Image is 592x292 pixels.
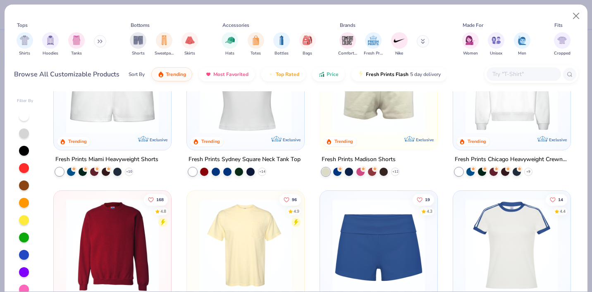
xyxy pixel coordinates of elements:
[225,36,235,45] img: Hats Image
[427,208,432,214] div: 4.3
[19,50,30,57] span: Shirts
[248,32,264,57] div: filter for Totes
[367,34,380,47] img: Fresh Prints Image
[488,32,504,57] div: filter for Unisex
[68,32,85,57] button: filter button
[558,197,563,202] span: 14
[492,69,555,79] input: Try "T-Shirt"
[292,197,297,202] span: 96
[518,36,527,45] img: Men Image
[465,36,475,45] img: Women Image
[463,50,478,57] span: Women
[155,32,174,57] button: filter button
[273,32,290,57] button: filter button
[351,67,447,81] button: Fresh Prints Flash5 day delivery
[130,32,146,57] button: filter button
[131,21,150,29] div: Bottoms
[275,50,289,57] span: Bottles
[299,32,316,57] div: filter for Bags
[554,21,563,29] div: Fits
[518,50,526,57] span: Men
[312,67,345,81] button: Price
[410,70,441,79] span: 5 day delivery
[392,169,398,174] span: + 12
[514,32,530,57] button: filter button
[129,71,145,78] div: Sort By
[429,199,530,292] img: 2b7564bd-f87b-4f7f-9c6b-7cf9a6c4e730
[277,36,286,45] img: Bottles Image
[554,32,571,57] div: filter for Cropped
[17,32,33,57] div: filter for Shirts
[554,50,571,57] span: Cropped
[222,32,238,57] button: filter button
[549,137,566,142] span: Exclusive
[126,169,132,174] span: + 10
[294,208,299,214] div: 4.9
[46,36,55,45] img: Hoodies Image
[55,154,158,165] div: Fresh Prints Miami Heavyweight Shorts
[181,32,198,57] button: filter button
[488,32,504,57] button: filter button
[327,71,339,78] span: Price
[490,50,502,57] span: Unisex
[299,32,316,57] button: filter button
[340,21,356,29] div: Brands
[184,50,195,57] span: Skirts
[393,34,406,47] img: Nike Image
[413,194,434,205] button: Like
[526,169,530,174] span: + 9
[273,32,290,57] div: filter for Bottles
[189,154,301,165] div: Fresh Prints Sydney Square Neck Tank Top
[322,154,396,165] div: Fresh Prints Madison Shorts
[251,50,261,57] span: Totes
[514,32,530,57] div: filter for Men
[391,32,408,57] div: filter for Nike
[42,32,59,57] div: filter for Hoodies
[416,137,434,142] span: Exclusive
[17,98,33,104] div: Filter By
[366,71,408,78] span: Fresh Prints Flash
[395,50,403,57] span: Nike
[213,71,248,78] span: Most Favorited
[17,21,28,29] div: Tops
[222,21,249,29] div: Accessories
[157,197,164,202] span: 168
[296,199,397,292] img: f2707318-0607-4e9d-8b72-fe22b32ef8d9
[181,32,198,57] div: filter for Skirts
[554,32,571,57] button: filter button
[279,194,301,205] button: Like
[166,71,186,78] span: Trending
[338,50,357,57] span: Comfort Colors
[144,194,168,205] button: Like
[225,50,234,57] span: Hats
[560,208,566,214] div: 4.4
[338,32,357,57] button: filter button
[364,32,383,57] button: filter button
[455,154,569,165] div: Fresh Prints Chicago Heavyweight Crewneck
[251,36,260,45] img: Totes Image
[364,50,383,57] span: Fresh Prints
[132,50,145,57] span: Shorts
[341,34,354,47] img: Comfort Colors Image
[303,50,312,57] span: Bags
[276,71,299,78] span: Top Rated
[364,32,383,57] div: filter for Fresh Prints
[261,67,306,81] button: Top Rated
[283,137,301,142] span: Exclusive
[462,32,479,57] button: filter button
[42,32,59,57] button: filter button
[150,137,167,142] span: Exclusive
[568,8,584,24] button: Close
[303,36,312,45] img: Bags Image
[17,32,33,57] button: filter button
[391,32,408,57] button: filter button
[62,199,163,292] img: c7b025ed-4e20-46ac-9c52-55bc1f9f47df
[328,199,429,292] img: d60be0fe-5443-43a1-ac7f-73f8b6aa2e6e
[155,50,174,57] span: Sweatpants
[14,69,119,79] div: Browse All Customizable Products
[358,71,364,78] img: flash.gif
[425,197,430,202] span: 19
[205,71,212,78] img: most_fav.gif
[72,36,81,45] img: Tanks Image
[68,32,85,57] div: filter for Tanks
